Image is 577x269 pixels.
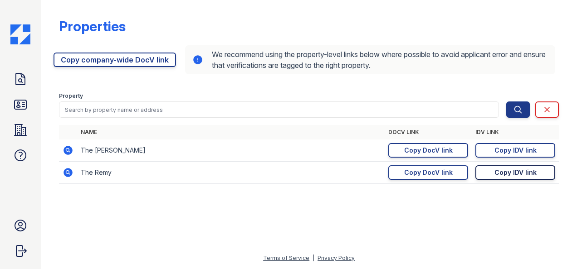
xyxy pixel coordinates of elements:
[494,146,537,155] div: Copy IDV link
[313,255,314,261] div: |
[77,139,385,162] td: The [PERSON_NAME]
[263,255,309,261] a: Terms of Service
[318,255,355,261] a: Privacy Policy
[494,168,537,177] div: Copy IDV link
[59,92,83,100] label: Property
[475,165,555,180] a: Copy IDV link
[185,45,555,74] div: We recommend using the property-level links below where possible to avoid applicant error and ens...
[10,24,30,44] img: CE_Icon_Blue-c292c112584629df590d857e76928e9f676e5b41ef8f769ba2f05ee15b207248.png
[77,125,385,139] th: Name
[388,143,468,158] a: Copy DocV link
[385,125,472,139] th: DocV Link
[77,162,385,184] td: The Remy
[475,143,555,158] a: Copy IDV link
[59,18,126,34] div: Properties
[404,168,453,177] div: Copy DocV link
[388,165,468,180] a: Copy DocV link
[404,146,453,155] div: Copy DocV link
[54,53,176,67] a: Copy company-wide DocV link
[472,125,559,139] th: IDV Link
[59,101,499,118] input: Search by property name or address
